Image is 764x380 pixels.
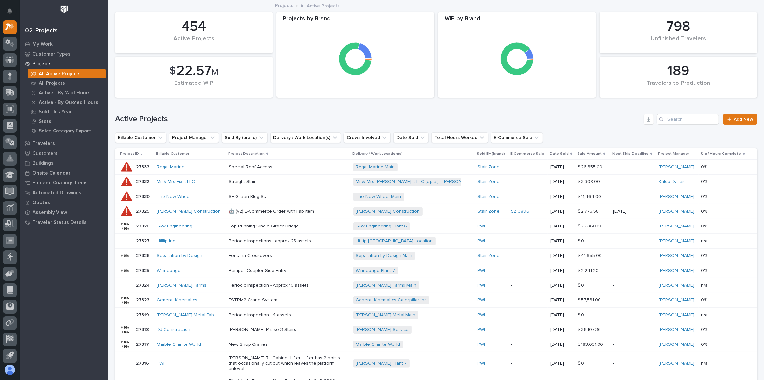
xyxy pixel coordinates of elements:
[356,312,416,318] a: [PERSON_NAME] Metal Main
[611,36,746,49] div: Unfinished Travelers
[550,327,573,333] p: [DATE]
[156,150,189,157] p: Billable Customer
[511,164,545,170] p: -
[136,252,151,259] p: 27326
[39,119,51,125] p: Stats
[8,8,17,18] div: Notifications
[25,117,108,126] a: Stats
[275,1,294,9] a: Projects
[550,361,573,366] p: [DATE]
[356,238,433,244] a: Hilltip [GEOGRAPHIC_DATA] Location
[478,268,485,273] a: PWI
[356,194,401,200] a: The New Wheel Main
[578,281,585,288] p: $ 0
[229,253,344,259] p: Fontana Crossovers
[120,150,139,157] p: Project ID
[20,158,108,168] a: Buildings
[578,178,601,185] p: $ 3,308.00
[25,126,108,135] a: Sales Category Export
[356,361,407,366] a: [PERSON_NAME] Plant 7
[25,27,58,35] div: 02. Projects
[115,263,757,278] tr: 2732527325 Winnebago Bumper Coupler Side EntryWinnebago Plant 7 PWI -[DATE]$ 2,241.20$ 2,241.20 -...
[659,268,694,273] a: [PERSON_NAME]
[550,209,573,214] p: [DATE]
[33,51,71,57] p: Customer Types
[393,132,429,143] button: Date Sold
[33,210,67,216] p: Assembly View
[701,237,709,244] p: n/a
[136,222,151,229] p: 27328
[115,160,757,175] tr: 2733327333 Regal Marine Special Roof AccessRegal Marine Main Stair Zone -[DATE]$ 26,355.00$ 26,35...
[169,65,176,77] span: $
[478,253,500,259] a: Stair Zone
[356,283,417,288] a: [PERSON_NAME] Farms Main
[58,3,70,15] img: Workspace Logo
[33,41,53,47] p: My Work
[611,63,746,79] div: 189
[229,194,344,200] p: SF Green Bldg Stair
[511,194,545,200] p: -
[550,297,573,303] p: [DATE]
[356,342,400,347] a: Marble Granite World
[478,312,485,318] a: PWI
[511,312,545,318] p: -
[136,178,151,185] p: 27332
[613,268,653,273] p: -
[229,283,344,288] p: Periodic Inspection - Approx 10 assets
[659,209,694,214] a: [PERSON_NAME]
[33,190,81,196] p: Automated Drawings
[613,224,653,229] p: -
[136,326,150,333] p: 27318
[550,164,573,170] p: [DATE]
[157,164,185,170] a: Regal Marine
[229,355,344,372] p: [PERSON_NAME] 7 - Cabinet Lifter - lifter has 2 hoists that occasionally cut out which leaves the...
[511,361,545,366] p: -
[613,327,653,333] p: -
[613,238,653,244] p: -
[20,39,108,49] a: My Work
[176,64,211,78] span: 22.57
[657,114,719,125] input: Search
[510,150,544,157] p: E-Commerce Sale
[577,150,602,157] p: Sale Amount
[136,359,150,366] p: 27316
[478,327,485,333] a: PWI
[115,308,757,322] tr: 2731927319 [PERSON_NAME] Metal Fab Periodic Inspection - 4 assets[PERSON_NAME] Metal Main PWI -[D...
[229,179,344,185] p: Straight Stair
[20,207,108,217] a: Assembly View
[157,297,197,303] a: General Kinematics
[157,238,175,244] a: Hilltip Inc
[356,268,395,273] a: Winnebago Plant 7
[578,237,585,244] p: $ 0
[478,179,500,185] a: Stair Zone
[723,114,757,125] a: Add New
[356,224,407,229] a: L&W Engineering Plant 6
[438,15,596,26] div: WIP by Brand
[701,222,709,229] p: 0%
[511,268,545,273] p: -
[613,361,653,366] p: -
[157,268,181,273] a: Winnebago
[229,238,344,244] p: Periodic Inspections - approx 25 assets
[613,179,653,185] p: -
[3,4,17,18] button: Notifications
[270,132,341,143] button: Delivery / Work Location(s)
[157,209,221,214] a: [PERSON_NAME] Construction
[344,132,391,143] button: Crews Involved
[550,342,573,347] p: [DATE]
[157,312,214,318] a: [PERSON_NAME] Metal Fab
[611,80,746,94] div: Travelers to Production
[701,311,709,318] p: n/a
[550,312,573,318] p: [DATE]
[578,359,585,366] p: $ 0
[659,342,694,347] a: [PERSON_NAME]
[613,312,653,318] p: -
[115,234,757,249] tr: 2732727327 Hilltip Inc Periodic Inspections - approx 25 assetsHilltip [GEOGRAPHIC_DATA] Location ...
[613,297,653,303] p: -
[136,193,151,200] p: 27330
[229,327,344,333] p: [PERSON_NAME] Phase 3 Stairs
[115,132,166,143] button: Billable Customer
[39,81,65,86] p: All Projects
[115,352,757,375] tr: 2731627316 PWI [PERSON_NAME] 7 - Cabinet Lifter - lifter has 2 hoists that occasionally cut out w...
